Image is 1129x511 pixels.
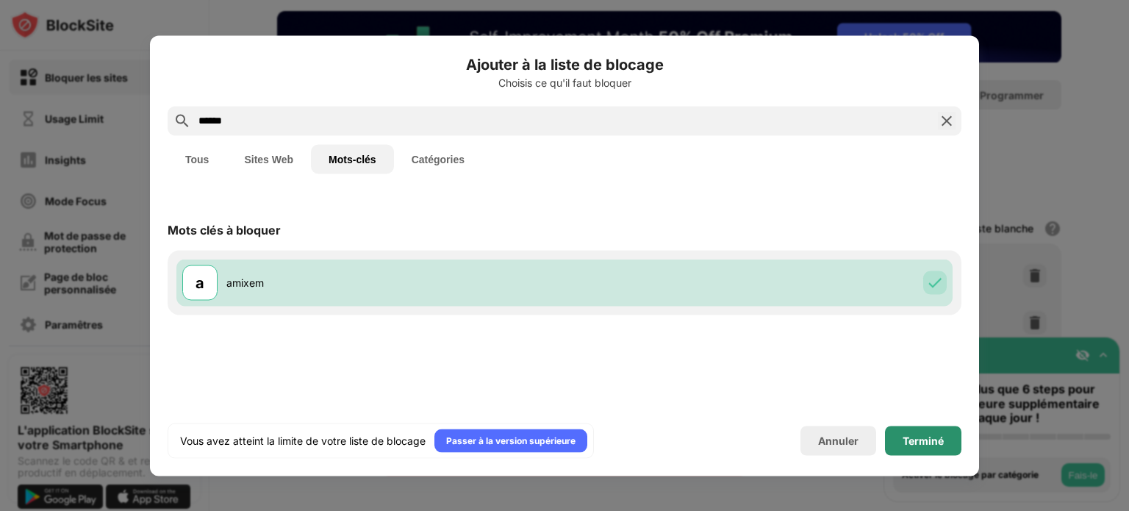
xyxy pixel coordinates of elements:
div: Terminé [903,435,944,446]
div: a [196,271,204,293]
div: Choisis ce qu'il faut bloquer [168,76,961,88]
button: Catégories [394,144,482,174]
button: Mots-clés [311,144,394,174]
div: Passer à la version supérieure [446,433,576,448]
div: Mots clés à bloquer [168,222,281,237]
button: Tous [168,144,226,174]
img: search-close [938,112,956,129]
div: amixem [226,275,564,290]
div: Annuler [818,435,859,447]
img: search.svg [173,112,191,129]
h6: Ajouter à la liste de blocage [168,53,961,75]
button: Sites Web [226,144,311,174]
div: Vous avez atteint la limite de votre liste de blocage [180,433,426,448]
